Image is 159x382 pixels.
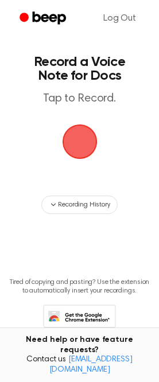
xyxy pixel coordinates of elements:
img: Beep Logo [63,124,97,159]
button: Recording History [41,196,117,214]
p: Tired of copying and pasting? Use the extension to automatically insert your recordings. [9,278,150,295]
a: Log Out [92,5,148,32]
a: Beep [11,7,76,30]
span: Recording History [58,200,110,210]
h1: Record a Voice Note for Docs [21,55,138,83]
p: Tap to Record. [21,92,138,106]
span: Contact us [7,355,152,375]
a: [EMAIL_ADDRESS][DOMAIN_NAME] [49,356,133,374]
